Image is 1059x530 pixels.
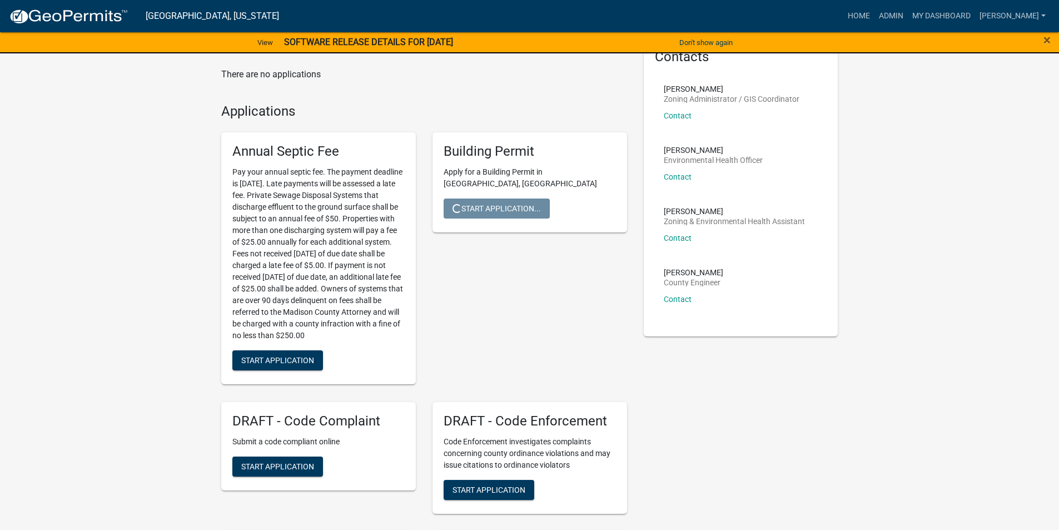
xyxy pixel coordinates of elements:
[664,269,723,276] p: [PERSON_NAME]
[874,6,908,27] a: Admin
[675,33,737,52] button: Don't show again
[664,279,723,286] p: County Engineer
[1043,33,1051,47] button: Close
[664,217,805,225] p: Zoning & Environmental Health Assistant
[232,166,405,341] p: Pay your annual septic fee. The payment deadline is [DATE]. Late payments will be assessed a late...
[664,207,805,215] p: [PERSON_NAME]
[444,143,616,160] h5: Building Permit
[655,49,827,65] h5: Contacts
[664,111,692,120] a: Contact
[444,436,616,471] p: Code Enforcement investigates complaints concerning county ordinance violations and may issue cit...
[843,6,874,27] a: Home
[908,6,975,27] a: My Dashboard
[232,350,323,370] button: Start Application
[444,480,534,500] button: Start Application
[232,413,405,429] h5: DRAFT - Code Complaint
[232,436,405,448] p: Submit a code compliant online
[444,413,616,429] h5: DRAFT - Code Enforcement
[1043,32,1051,48] span: ×
[453,204,541,213] span: Start Application...
[664,156,763,164] p: Environmental Health Officer
[232,457,323,477] button: Start Application
[975,6,1050,27] a: [PERSON_NAME]
[664,234,692,242] a: Contact
[444,199,550,219] button: Start Application...
[241,462,314,470] span: Start Application
[664,85,799,93] p: [PERSON_NAME]
[146,7,279,26] a: [GEOGRAPHIC_DATA], [US_STATE]
[664,146,763,154] p: [PERSON_NAME]
[444,166,616,190] p: Apply for a Building Permit in [GEOGRAPHIC_DATA], [GEOGRAPHIC_DATA]
[664,95,799,103] p: Zoning Administrator / GIS Coordinator
[284,37,453,47] strong: SOFTWARE RELEASE DETAILS FOR [DATE]
[241,356,314,365] span: Start Application
[664,172,692,181] a: Contact
[664,295,692,304] a: Contact
[253,33,277,52] a: View
[453,485,525,494] span: Start Application
[221,68,627,81] p: There are no applications
[221,103,627,120] h4: Applications
[232,143,405,160] h5: Annual Septic Fee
